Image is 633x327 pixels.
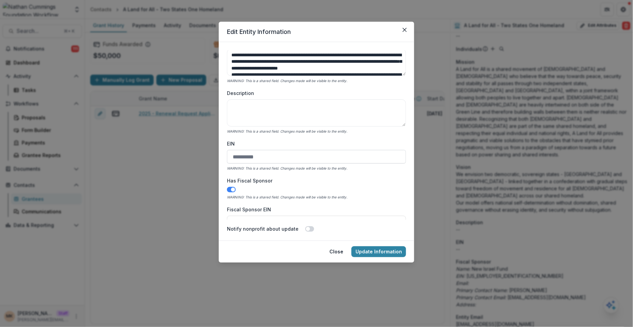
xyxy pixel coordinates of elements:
[325,246,347,257] button: Close
[227,90,402,97] label: Description
[399,24,410,35] button: Close
[227,225,299,232] label: Notify nonprofit about update
[219,22,414,42] header: Edit Entity Information
[227,166,347,170] i: WARNING: This is a shared field. Changes made will be visible to the entity.
[227,140,402,147] label: EIN
[227,206,402,213] label: Fiscal Sponsor EIN
[227,129,347,133] i: WARNING: This is a shared field. Changes made will be visible to the entity.
[227,79,347,83] i: WARNING: This is a shared field. Changes made will be visible to the entity.
[227,177,402,184] label: Has Fiscal Sponsor
[227,195,347,199] i: WARNING: This is a shared field. Changes made will be visible to the entity.
[351,246,406,257] button: Update Information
